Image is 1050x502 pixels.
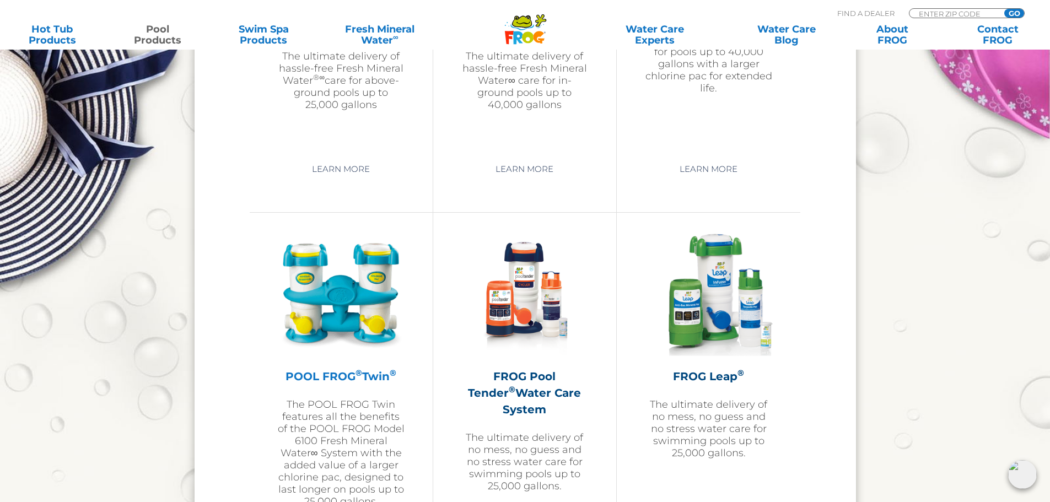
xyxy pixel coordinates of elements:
[461,229,589,357] img: pool-tender-product-img-v2-300x300.png
[667,159,750,179] a: Learn More
[277,368,405,385] h2: POOL FROG Twin
[851,24,933,46] a: AboutFROG
[1008,460,1037,489] img: openIcon
[1004,9,1024,18] input: GO
[644,368,773,385] h2: FROG Leap
[356,368,362,378] sup: ®
[277,229,405,357] img: pool-product-pool-frog-twin-300x300.png
[644,34,773,94] p: Complete mineral system for pools up to 40,000 gallons with a larger chlorine pac for extended life.
[483,159,566,179] a: Learn More
[390,368,396,378] sup: ®
[11,24,93,46] a: Hot TubProducts
[837,8,895,18] p: Find A Dealer
[117,24,199,46] a: PoolProducts
[509,384,515,395] sup: ®
[299,159,383,179] a: Learn More
[223,24,305,46] a: Swim SpaProducts
[313,73,325,82] sup: ®∞
[461,431,589,492] p: The ultimate delivery of no mess, no guess and no stress water care for swimming pools up to 25,0...
[588,24,721,46] a: Water CareExperts
[393,33,399,41] sup: ∞
[645,229,773,357] img: frog-leap-featured-img-v2-300x300.png
[461,368,589,418] h2: FROG Pool Tender Water Care System
[918,9,992,18] input: Zip Code Form
[644,398,773,459] p: The ultimate delivery of no mess, no guess and no stress water care for swimming pools up to 25,0...
[957,24,1039,46] a: ContactFROG
[745,24,827,46] a: Water CareBlog
[277,50,405,111] p: The ultimate delivery of hassle-free Fresh Mineral Water care for above-ground pools up to 25,000...
[737,368,744,378] sup: ®
[461,50,589,111] p: The ultimate delivery of hassle-free Fresh Mineral Water∞ care for in-ground pools up to 40,000 g...
[328,24,431,46] a: Fresh MineralWater∞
